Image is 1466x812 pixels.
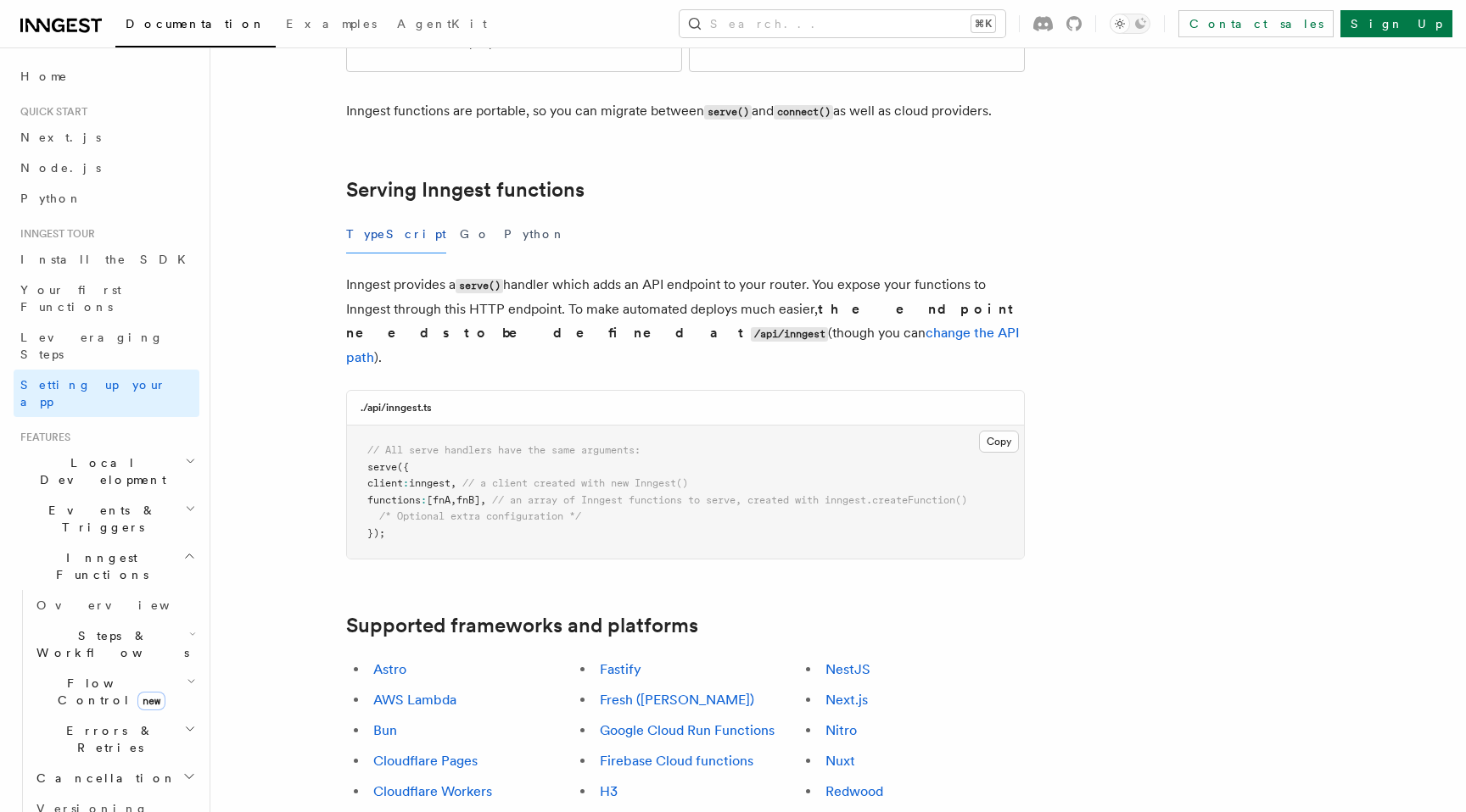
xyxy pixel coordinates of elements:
span: // a client created with new Inngest() [462,477,688,489]
span: , [450,494,456,506]
span: ({ [397,461,409,473]
a: Nuxt [825,753,855,769]
a: Next.js [14,122,199,153]
a: Install the SDK [14,244,199,275]
a: Google Cloud Run Functions [600,722,775,738]
span: Events & Triggers [14,502,185,536]
a: AgentKit [387,5,497,46]
span: : [421,494,427,506]
span: /* Optional extra configuration */ [379,510,581,522]
a: Astro [373,661,406,677]
span: Home [20,68,68,85]
span: Documentation [126,17,266,31]
a: Sign Up [1340,10,1452,37]
span: }); [367,527,385,539]
span: , [480,494,486,506]
span: Examples [286,17,377,31]
code: connect() [774,105,833,120]
button: TypeScript [346,215,446,253]
a: NestJS [825,661,870,677]
span: new [137,692,165,710]
span: inngest [409,477,450,489]
button: Cancellation [30,763,199,793]
a: Serving Inngest functions [346,178,585,202]
code: serve() [456,279,503,293]
span: , [450,477,456,489]
button: Toggle dark mode [1110,14,1150,34]
span: Overview [36,598,211,612]
span: // an array of Inngest functions to serve, created with inngest.createFunction() [492,494,967,506]
h3: ./api/inngest.ts [361,401,432,414]
span: [fnA [427,494,450,506]
span: Inngest Functions [14,549,183,583]
span: Errors & Retries [30,722,184,756]
a: Fastify [600,661,641,677]
span: Setting up your app [20,378,166,409]
button: Copy [979,431,1019,453]
span: AgentKit [397,17,487,31]
span: Features [14,431,70,444]
button: Python [504,215,566,253]
a: Contact sales [1178,10,1334,37]
a: Next.js [825,692,868,708]
p: Inngest functions are portable, so you can migrate between and as well as cloud providers. [346,99,1025,124]
a: Home [14,61,199,92]
a: Bun [373,722,397,738]
span: Quick start [14,105,87,119]
a: Overview [30,590,199,620]
span: Your first Functions [20,283,121,314]
a: Fresh ([PERSON_NAME]) [600,692,754,708]
a: Firebase Cloud functions [600,753,753,769]
span: Cancellation [30,770,176,787]
span: Next.js [20,131,101,144]
a: H3 [600,783,618,799]
button: Local Development [14,448,199,495]
a: AWS Lambda [373,692,456,708]
span: // All serve handlers have the same arguments: [367,444,641,456]
button: Go [460,215,490,253]
a: Examples [276,5,387,46]
a: Leveraging Steps [14,322,199,370]
a: Your first Functions [14,275,199,322]
a: Supported frameworks and platforms [346,614,698,637]
p: Inngest provides a handler which adds an API endpoint to your router. You expose your functions t... [346,273,1025,370]
a: Python [14,183,199,214]
span: Local Development [14,454,185,488]
span: Steps & Workflows [30,627,189,661]
span: Flow Control [30,675,187,709]
button: Flow Controlnew [30,668,199,715]
a: Node.js [14,153,199,183]
button: Events & Triggers [14,495,199,542]
a: Setting up your app [14,370,199,417]
a: Nitro [825,722,857,738]
kbd: ⌘K [971,15,995,32]
a: Cloudflare Workers [373,783,492,799]
button: Inngest Functions [14,542,199,590]
span: client [367,477,403,489]
span: : [403,477,409,489]
span: Inngest tour [14,227,95,241]
span: fnB] [456,494,480,506]
button: Search...⌘K [680,10,1005,37]
code: serve() [704,105,752,120]
button: Steps & Workflows [30,620,199,668]
span: Leveraging Steps [20,331,164,361]
span: Node.js [20,161,101,175]
span: Python [20,192,82,205]
span: Install the SDK [20,253,196,266]
span: functions [367,494,421,506]
code: /api/inngest [751,327,828,342]
a: Cloudflare Pages [373,753,478,769]
span: serve [367,461,397,473]
a: Documentation [115,5,276,47]
button: Errors & Retries [30,715,199,763]
a: Redwood [825,783,883,799]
